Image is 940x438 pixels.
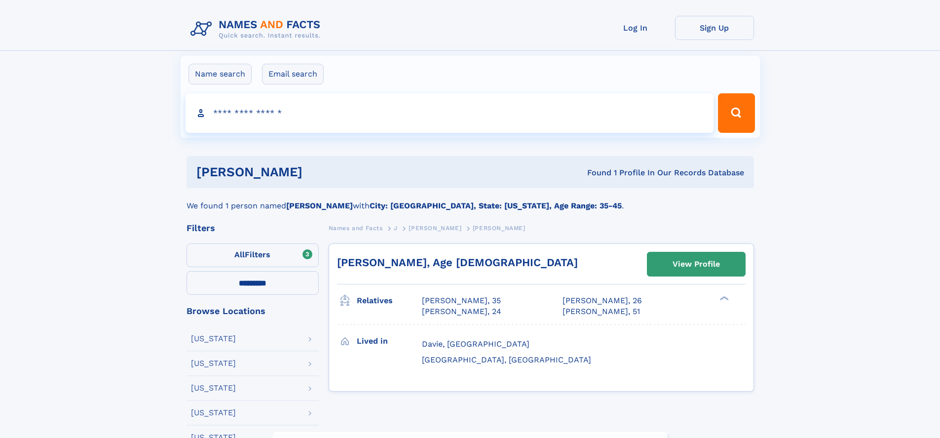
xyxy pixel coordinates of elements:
[563,295,642,306] a: [PERSON_NAME], 26
[187,224,319,233] div: Filters
[191,409,236,417] div: [US_STATE]
[563,306,640,317] a: [PERSON_NAME], 51
[286,201,353,210] b: [PERSON_NAME]
[234,250,245,259] span: All
[357,292,422,309] h3: Relatives
[187,307,319,316] div: Browse Locations
[394,222,398,234] a: J
[422,295,501,306] a: [PERSON_NAME], 35
[422,339,529,349] span: Davie, [GEOGRAPHIC_DATA]
[673,253,720,276] div: View Profile
[196,166,445,178] h1: [PERSON_NAME]
[409,222,461,234] a: [PERSON_NAME]
[187,16,329,42] img: Logo Names and Facts
[262,64,324,84] label: Email search
[675,16,754,40] a: Sign Up
[187,243,319,267] label: Filters
[422,355,591,364] span: [GEOGRAPHIC_DATA], [GEOGRAPHIC_DATA]
[718,93,754,133] button: Search Button
[187,188,754,212] div: We found 1 person named with .
[394,225,398,232] span: J
[191,335,236,343] div: [US_STATE]
[596,16,675,40] a: Log In
[409,225,461,232] span: [PERSON_NAME]
[191,359,236,367] div: [US_STATE]
[329,222,383,234] a: Names and Facts
[422,306,501,317] a: [PERSON_NAME], 24
[370,201,622,210] b: City: [GEOGRAPHIC_DATA], State: [US_STATE], Age Range: 35-45
[186,93,714,133] input: search input
[473,225,526,232] span: [PERSON_NAME]
[717,295,729,302] div: ❯
[337,256,578,269] a: [PERSON_NAME], Age [DEMOGRAPHIC_DATA]
[647,252,745,276] a: View Profile
[188,64,252,84] label: Name search
[445,167,744,178] div: Found 1 Profile In Our Records Database
[191,384,236,392] div: [US_STATE]
[357,333,422,350] h3: Lived in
